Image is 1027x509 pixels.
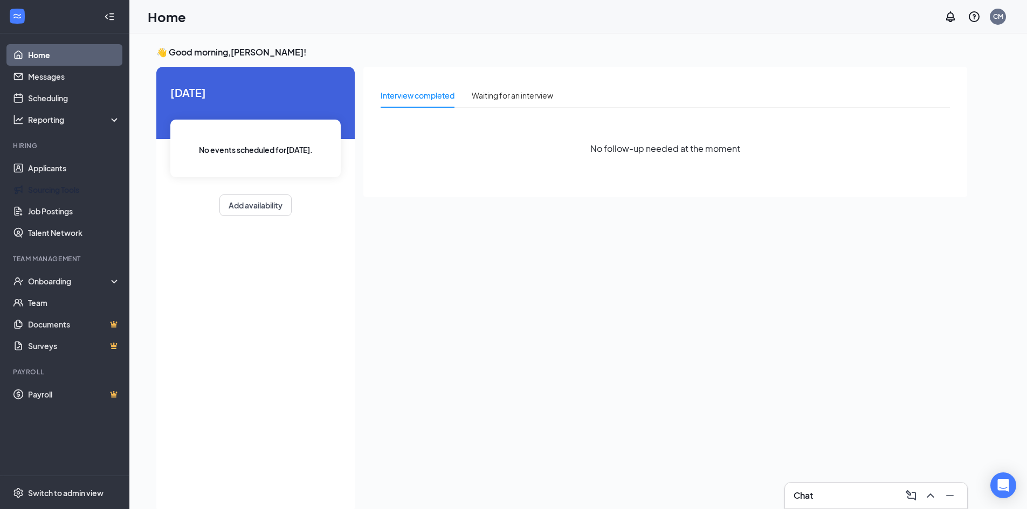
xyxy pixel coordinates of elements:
div: Team Management [13,254,118,263]
div: Reporting [28,114,121,125]
a: SurveysCrown [28,335,120,357]
a: Scheduling [28,87,120,109]
a: PayrollCrown [28,384,120,405]
svg: Analysis [13,114,24,125]
a: Applicants [28,157,120,179]
svg: Notifications [944,10,957,23]
svg: WorkstreamLogo [12,11,23,22]
svg: QuestionInfo [968,10,981,23]
div: Switch to admin view [28,487,104,498]
span: No follow-up needed at the moment [590,142,740,155]
h3: 👋 Good morning, [PERSON_NAME] ! [156,46,967,58]
a: Sourcing Tools [28,179,120,200]
div: Waiting for an interview [472,89,553,101]
div: Onboarding [28,276,111,287]
h1: Home [148,8,186,26]
svg: UserCheck [13,276,24,287]
a: Messages [28,66,120,87]
button: Add availability [219,194,292,216]
div: Interview completed [381,89,454,101]
a: Talent Network [28,222,120,243]
h3: Chat [794,490,813,501]
div: Payroll [13,367,118,376]
svg: Settings [13,487,24,498]
iframe: Sprig User Feedback Dialog [833,364,1027,509]
a: Job Postings [28,200,120,222]
a: Home [28,44,120,66]
svg: Collapse [104,11,115,22]
span: No events scheduled for [DATE] . [199,144,313,156]
span: [DATE] [170,84,341,101]
a: Team [28,292,120,313]
a: DocumentsCrown [28,313,120,335]
div: Hiring [13,141,118,150]
div: CM [993,12,1003,21]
